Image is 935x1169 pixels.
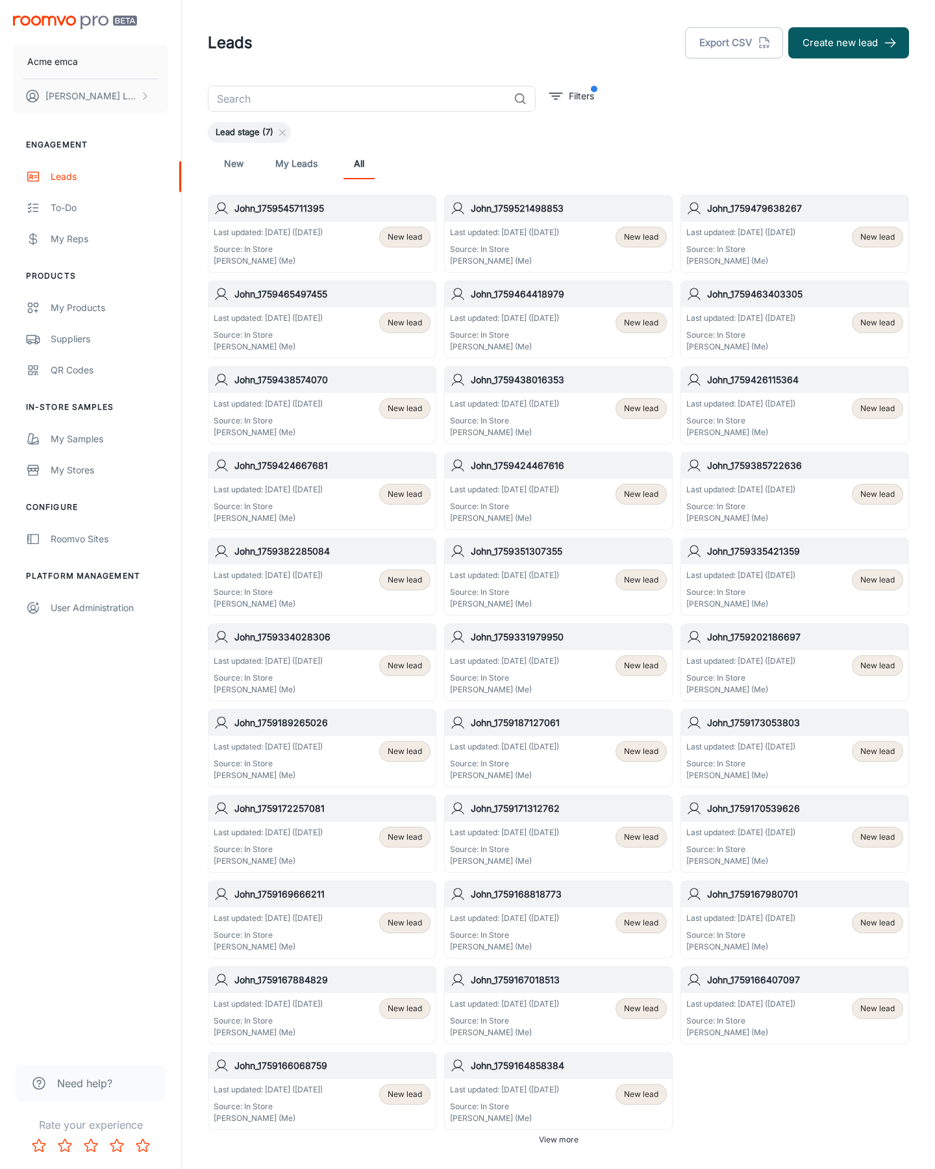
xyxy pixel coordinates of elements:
p: Last updated: [DATE] ([DATE]) [214,912,323,924]
span: New lead [624,746,658,757]
div: My Reps [51,232,168,246]
span: New lead [624,317,658,329]
span: New lead [624,831,658,843]
p: Last updated: [DATE] ([DATE]) [686,827,795,838]
span: New lead [388,488,422,500]
a: John_1759385722636Last updated: [DATE] ([DATE])Source: In Store[PERSON_NAME] (Me)New lead [680,452,909,530]
h6: John_1759521498853 [471,201,667,216]
div: Lead stage (7) [208,122,291,143]
button: [PERSON_NAME] Leaptools [13,79,168,113]
p: Source: In Store [686,758,795,770]
span: Lead stage (7) [208,126,281,139]
p: [PERSON_NAME] Leaptools [45,89,137,103]
p: Source: In Store [214,758,323,770]
p: [PERSON_NAME] (Me) [450,684,559,696]
p: Last updated: [DATE] ([DATE]) [450,312,559,324]
h6: John_1759187127061 [471,716,667,730]
a: John_1759167884829Last updated: [DATE] ([DATE])Source: In Store[PERSON_NAME] (Me)New lead [208,966,436,1044]
span: New lead [624,488,658,500]
a: John_1759331979950Last updated: [DATE] ([DATE])Source: In Store[PERSON_NAME] (Me)New lead [444,623,673,701]
a: John_1759172257081Last updated: [DATE] ([DATE])Source: In Store[PERSON_NAME] (Me)New lead [208,795,436,873]
p: Acme emca [27,55,78,69]
p: Last updated: [DATE] ([DATE]) [450,655,559,667]
a: John_1759438574070Last updated: [DATE] ([DATE])Source: In Store[PERSON_NAME] (Me)New lead [208,366,436,444]
span: New lead [388,917,422,929]
p: [PERSON_NAME] (Me) [450,512,559,524]
h6: John_1759424667681 [234,459,430,473]
a: All [343,148,375,179]
p: Source: In Store [214,672,323,684]
p: [PERSON_NAME] (Me) [214,427,323,438]
a: John_1759168818773Last updated: [DATE] ([DATE])Source: In Store[PERSON_NAME] (Me)New lead [444,881,673,959]
p: Last updated: [DATE] ([DATE]) [214,227,323,238]
div: QR Codes [51,363,168,377]
div: My Products [51,301,168,315]
span: New lead [388,1003,422,1014]
button: Rate 4 star [104,1133,130,1159]
p: [PERSON_NAME] (Me) [686,941,795,953]
a: John_1759424467616Last updated: [DATE] ([DATE])Source: In Store[PERSON_NAME] (Me)New lead [444,452,673,530]
a: John_1759189265026Last updated: [DATE] ([DATE])Source: In Store[PERSON_NAME] (Me)New lead [208,709,436,787]
p: Last updated: [DATE] ([DATE]) [686,398,795,410]
p: [PERSON_NAME] (Me) [450,427,559,438]
h6: John_1759170539626 [707,801,903,816]
h1: Leads [208,31,253,55]
p: Last updated: [DATE] ([DATE]) [214,484,323,496]
span: New lead [388,831,422,843]
p: Source: In Store [450,672,559,684]
h6: John_1759334028306 [234,630,430,644]
p: Last updated: [DATE] ([DATE]) [450,827,559,838]
input: Search [208,86,508,112]
p: [PERSON_NAME] (Me) [214,684,323,696]
h6: John_1759167018513 [471,973,667,987]
span: New lead [624,403,658,414]
p: [PERSON_NAME] (Me) [686,427,795,438]
a: John_1759479638267Last updated: [DATE] ([DATE])Source: In Store[PERSON_NAME] (Me)New lead [680,195,909,273]
h6: John_1759382285084 [234,544,430,559]
a: John_1759464418979Last updated: [DATE] ([DATE])Source: In Store[PERSON_NAME] (Me)New lead [444,281,673,358]
p: Last updated: [DATE] ([DATE]) [686,912,795,924]
h6: John_1759167980701 [707,887,903,901]
p: [PERSON_NAME] (Me) [450,598,559,610]
button: Create new lead [788,27,909,58]
p: [PERSON_NAME] (Me) [686,770,795,781]
h6: John_1759438016353 [471,373,667,387]
p: Last updated: [DATE] ([DATE]) [214,655,323,667]
span: New lead [860,831,895,843]
p: [PERSON_NAME] (Me) [686,598,795,610]
a: John_1759382285084Last updated: [DATE] ([DATE])Source: In Store[PERSON_NAME] (Me)New lead [208,538,436,616]
span: New lead [860,917,895,929]
p: [PERSON_NAME] (Me) [450,941,559,953]
a: John_1759167980701Last updated: [DATE] ([DATE])Source: In Store[PERSON_NAME] (Me)New lead [680,881,909,959]
span: New lead [860,317,895,329]
p: [PERSON_NAME] (Me) [450,1112,559,1124]
div: Leads [51,170,168,184]
p: [PERSON_NAME] (Me) [450,341,559,353]
span: New lead [624,1003,658,1014]
h6: John_1759171312762 [471,801,667,816]
div: Suppliers [51,332,168,346]
a: John_1759424667681Last updated: [DATE] ([DATE])Source: In Store[PERSON_NAME] (Me)New lead [208,452,436,530]
button: View more [534,1130,584,1150]
p: [PERSON_NAME] (Me) [450,1027,559,1038]
p: Source: In Store [214,244,323,255]
p: [PERSON_NAME] (Me) [214,1027,323,1038]
p: Source: In Store [214,329,323,341]
p: Last updated: [DATE] ([DATE]) [214,312,323,324]
a: John_1759202186697Last updated: [DATE] ([DATE])Source: In Store[PERSON_NAME] (Me)New lead [680,623,909,701]
div: My Stores [51,463,168,477]
p: Source: In Store [450,844,559,855]
h6: John_1759335421359 [707,544,903,559]
h6: John_1759173053803 [707,716,903,730]
span: New lead [860,1003,895,1014]
p: [PERSON_NAME] (Me) [686,341,795,353]
span: New lead [860,231,895,243]
a: John_1759173053803Last updated: [DATE] ([DATE])Source: In Store[PERSON_NAME] (Me)New lead [680,709,909,787]
h6: John_1759166068759 [234,1059,430,1073]
p: Source: In Store [450,501,559,512]
span: View more [539,1134,579,1146]
a: John_1759438016353Last updated: [DATE] ([DATE])Source: In Store[PERSON_NAME] (Me)New lead [444,366,673,444]
p: Filters [569,89,594,103]
p: Last updated: [DATE] ([DATE]) [686,570,795,581]
p: Last updated: [DATE] ([DATE]) [450,998,559,1010]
